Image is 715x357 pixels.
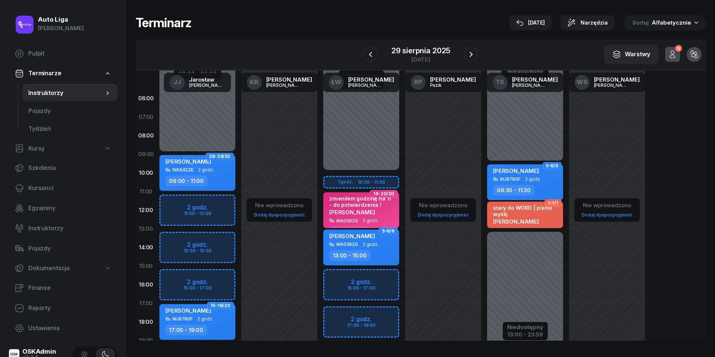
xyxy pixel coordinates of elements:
[9,319,117,337] a: Ustawienia
[507,330,543,338] div: 13:00 - 23:59
[250,79,258,85] span: KR
[136,331,156,350] div: 19:00
[9,260,117,277] a: Dokumentacja
[165,158,211,165] span: [PERSON_NAME]
[500,177,521,181] div: WJ8780F
[604,45,658,64] button: Warstwy
[9,140,117,157] a: Kursy
[9,65,117,82] a: Terminarze
[241,73,318,92] a: KR[PERSON_NAME][PERSON_NAME]
[579,200,635,210] div: Nie wprowadzono
[28,124,111,134] span: Tydzień
[430,77,476,82] div: [PERSON_NAME]
[512,83,548,88] div: [PERSON_NAME]
[136,275,156,294] div: 16:00
[210,305,231,306] span: 15-16/20
[336,242,358,247] div: WA0592G
[28,303,111,313] span: Raporty
[363,242,379,247] span: 2 godz.
[251,200,308,210] div: Nie wprowadzono
[28,203,111,213] span: Egzaminy
[136,238,156,257] div: 14:00
[22,348,56,355] div: OSKAdmin
[336,218,358,223] div: WA0592G
[329,250,371,261] div: 13:00 - 15:00
[174,79,181,85] span: JJ
[251,211,308,219] a: Dodaj dyspozycyjność
[38,23,84,33] div: [PERSON_NAME]
[632,18,650,28] span: Sortuj
[28,163,111,173] span: Szkolenia
[493,218,539,225] span: [PERSON_NAME]
[665,47,680,62] button: 0
[623,15,706,31] button: Sortuj Alfabetycznie
[22,84,117,102] a: Instruktorzy
[136,145,156,164] div: 09:00
[136,108,156,126] div: 07:00
[189,77,225,82] div: Jarosław
[136,16,191,29] h1: Terminarz
[266,83,302,88] div: [PERSON_NAME]
[136,313,156,331] div: 18:00
[560,15,614,30] button: Narzędzia
[9,159,117,177] a: Szkolenia
[405,73,482,92] a: RP[PERSON_NAME]Pazik
[136,257,156,275] div: 15:00
[136,219,156,238] div: 13:00
[548,202,558,204] span: 1-1/1
[500,228,521,233] div: WJ8780F
[579,211,635,219] a: Dodaj dyspozycyjność
[165,325,207,335] div: 17:00 - 19:00
[382,230,394,232] span: 5-6/6
[329,195,395,208] div: zmieniłem godzinę na 11 - do potwierdzenia !
[28,88,104,98] span: Instruktorzy
[487,73,564,92] a: TK[PERSON_NAME][PERSON_NAME]
[512,77,558,82] div: [PERSON_NAME]
[9,219,117,237] a: Instruktorzy
[22,120,117,138] a: Tydzień
[373,193,394,195] span: 19-20/30
[28,323,111,333] span: Ustawienia
[415,200,471,210] div: Nie wprowadzono
[209,156,231,157] span: 28-29/30
[197,316,213,322] span: 2 godz.
[198,167,214,173] span: 2 godz.
[391,47,450,54] div: 29 sierpnia 2025
[266,77,312,82] div: [PERSON_NAME]
[164,73,231,92] a: JJJarosław[PERSON_NAME]
[675,45,682,52] div: 0
[136,182,156,201] div: 11:00
[507,323,543,339] button: Niedostępny13:00 - 23:59
[507,324,543,330] div: Niedostępny
[323,73,400,92] a: ŁW[PERSON_NAME][PERSON_NAME]
[28,183,111,193] span: Kursanci
[9,299,117,317] a: Raporty
[348,83,384,88] div: [PERSON_NAME]
[38,16,84,23] div: Auto Liga
[136,89,156,108] div: 06:00
[525,227,541,233] span: 1g 30m
[28,69,61,78] span: Terminarze
[329,209,375,216] span: [PERSON_NAME]
[363,218,379,223] span: 2 godz.
[329,226,369,237] div: 11:00 - 13:00
[612,50,650,59] div: Warstwy
[414,79,422,85] span: RP
[652,19,691,26] span: Alfabetycznie
[496,79,505,85] span: TK
[9,240,117,258] a: Pojazdy
[165,176,207,186] div: 09:00 - 11:00
[136,126,156,145] div: 08:00
[251,199,308,221] button: Nie wprowadzonoDodaj dyspozycyjność
[493,205,559,217] div: stary do WORD | pismo wyślij
[9,279,117,297] a: Finanse
[415,211,471,219] a: Dodaj dyspozycyjność
[509,15,552,30] button: [DATE]
[9,45,117,63] a: Pulpit
[28,49,111,59] span: Pulpit
[493,167,539,174] span: [PERSON_NAME]
[579,199,635,221] button: Nie wprowadzonoDodaj dyspozycyjność
[28,244,111,253] span: Pojazdy
[136,201,156,219] div: 12:00
[22,102,117,120] a: Pojazdy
